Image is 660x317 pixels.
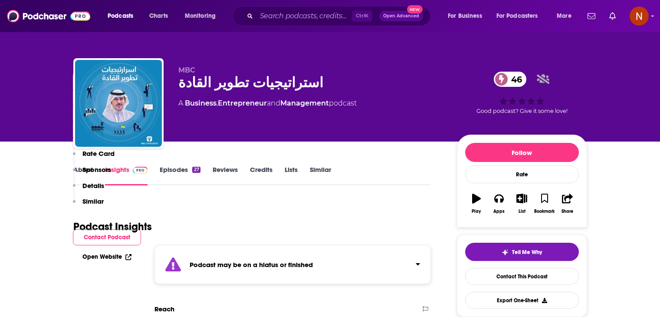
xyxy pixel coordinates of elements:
[465,188,488,219] button: Play
[496,10,538,22] span: For Podcasters
[502,249,509,256] img: tell me why sparkle
[190,261,313,269] strong: Podcast may be on a hiatus or finished
[280,99,329,107] a: Management
[493,209,505,214] div: Apps
[457,66,587,120] div: 46Good podcast? Give it some love!
[442,9,493,23] button: open menu
[213,165,238,185] a: Reviews
[285,165,298,185] a: Lists
[383,14,419,18] span: Open Advanced
[472,209,481,214] div: Play
[502,72,526,87] span: 46
[488,188,510,219] button: Apps
[102,9,144,23] button: open menu
[352,10,372,22] span: Ctrl K
[160,165,200,185] a: Episodes27
[267,99,280,107] span: and
[534,209,555,214] div: Bookmark
[149,10,168,22] span: Charts
[241,6,439,26] div: Search podcasts, credits, & more...
[465,243,579,261] button: tell me why sparkleTell Me Why
[476,108,568,114] span: Good podcast? Give it some love!
[630,7,649,26] button: Show profile menu
[551,9,582,23] button: open menu
[75,60,162,147] img: استراتيجيات تطوير القادة
[154,305,174,313] h2: Reach
[310,165,331,185] a: Similar
[561,209,573,214] div: Share
[218,99,267,107] a: Entrepreneur
[556,188,578,219] button: Share
[217,99,218,107] span: ,
[73,165,111,182] button: Sponsors
[179,9,227,23] button: open menu
[519,209,525,214] div: List
[73,229,141,245] button: Contact Podcast
[108,10,133,22] span: Podcasts
[606,9,619,23] a: Show notifications dropdown
[510,188,533,219] button: List
[82,253,131,261] a: Open Website
[407,5,423,13] span: New
[465,143,579,162] button: Follow
[178,66,195,74] span: MBC
[144,9,173,23] a: Charts
[82,165,111,174] p: Sponsors
[465,165,579,183] div: Rate
[73,182,104,198] button: Details
[465,292,579,309] button: Export One-Sheet
[154,245,431,284] section: Click to expand status details
[448,10,482,22] span: For Business
[250,165,273,185] a: Credits
[185,99,217,107] a: Business
[465,268,579,285] a: Contact This Podcast
[7,8,90,24] img: Podchaser - Follow, Share and Rate Podcasts
[256,9,352,23] input: Search podcasts, credits, & more...
[185,10,216,22] span: Monitoring
[82,182,104,190] p: Details
[73,197,104,213] button: Similar
[178,98,357,109] div: A podcast
[630,7,649,26] img: User Profile
[584,9,599,23] a: Show notifications dropdown
[512,249,542,256] span: Tell Me Why
[494,72,526,87] a: 46
[630,7,649,26] span: Logged in as AdelNBM
[379,11,423,21] button: Open AdvancedNew
[82,197,104,205] p: Similar
[533,188,556,219] button: Bookmark
[491,9,551,23] button: open menu
[557,10,571,22] span: More
[192,167,200,173] div: 27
